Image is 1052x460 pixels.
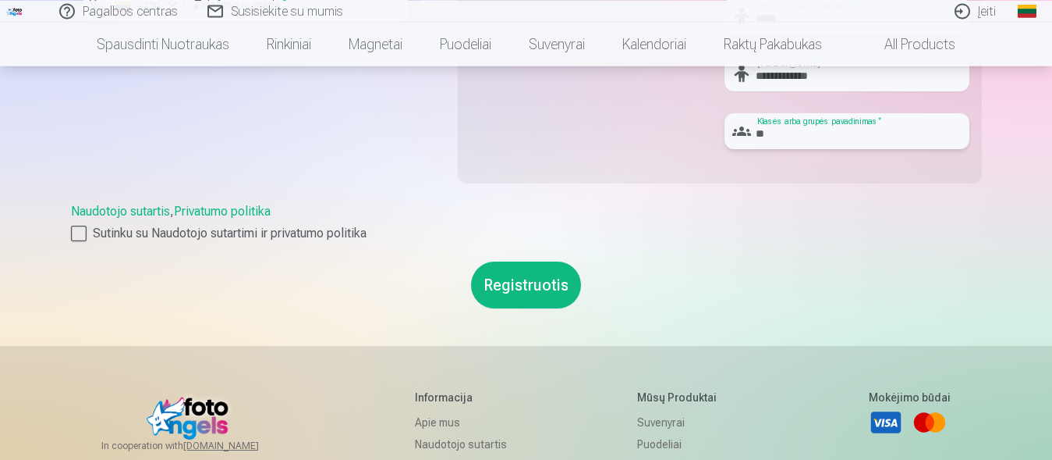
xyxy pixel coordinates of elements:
[330,22,421,66] a: Magnetai
[421,22,510,66] a: Puodeliai
[637,390,750,405] h5: Mūsų produktai
[101,440,296,452] span: In cooperation with
[183,440,296,452] a: [DOMAIN_NAME]
[71,202,982,243] div: ,
[912,405,947,440] a: Mastercard
[6,6,23,16] img: /fa2
[604,22,705,66] a: Kalendoriai
[71,204,170,219] a: Naudotojo sutartis
[637,412,750,433] a: Suvenyrai
[471,262,581,308] button: Registruotis
[841,22,974,66] a: All products
[869,405,903,440] a: Visa
[637,433,750,455] a: Puodeliai
[705,22,841,66] a: Raktų pakabukas
[248,22,330,66] a: Rinkiniai
[78,22,248,66] a: Spausdinti nuotraukas
[510,22,604,66] a: Suvenyrai
[415,390,519,405] h5: Informacija
[71,224,982,243] label: Sutinku su Naudotojo sutartimi ir privatumo politika
[415,433,519,455] a: Naudotojo sutartis
[869,390,951,405] h5: Mokėjimo būdai
[415,412,519,433] a: Apie mus
[174,204,271,219] a: Privatumo politika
